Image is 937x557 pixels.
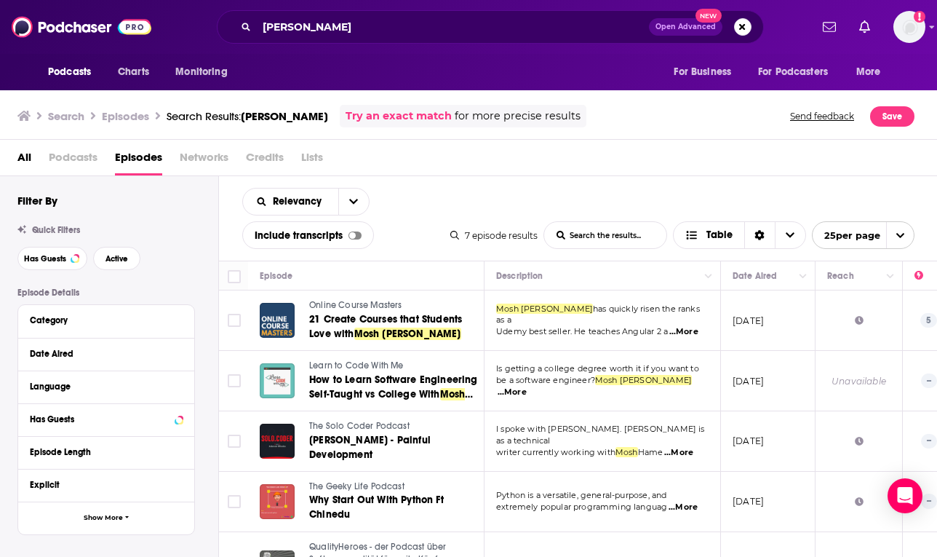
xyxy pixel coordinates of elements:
[921,434,937,449] p: --
[118,62,149,82] span: Charts
[18,502,194,534] button: Show More
[102,109,149,123] h3: Episodes
[338,189,369,215] button: open menu
[882,268,899,285] button: Column Actions
[32,225,80,235] span: Quick Filters
[228,435,241,448] span: Toggle select row
[673,221,806,249] button: Choose View
[30,480,173,490] div: Explicit
[455,108,581,125] span: for more precise results
[30,443,183,461] button: Episode Length
[827,267,854,285] div: Reach
[496,447,615,457] span: writer currently working with
[870,106,914,127] button: Save
[309,481,404,491] span: The Geeky Life Podcast
[733,375,764,387] p: [DATE]
[663,58,749,86] button: open menu
[228,374,241,387] span: Toggle select row
[260,267,292,285] div: Episode
[758,62,828,82] span: For Podcasters
[813,224,880,247] span: 25 per page
[346,108,452,125] a: Try an exact match
[893,11,925,43] button: Show profile menu
[354,328,461,340] span: Mosh [PERSON_NAME]
[496,490,666,500] span: Python is a versatile, general-purpose, and
[309,481,482,494] a: The Geeky Life Podcast
[812,221,914,249] button: open menu
[309,493,482,522] a: Why Start Out With Python Ft Chinedu
[695,9,722,23] span: New
[17,194,57,208] h2: Filter By
[30,410,183,428] button: Has Guests
[733,267,777,285] div: Date Aired
[17,146,31,175] a: All
[733,315,764,327] p: [DATE]
[655,23,716,31] span: Open Advanced
[888,478,922,513] div: Open Intercom Messenger
[309,373,482,402] a: How to Learn Software Engineering Self-Taught vs College WithMosh [PERSON_NAME]
[496,326,668,336] span: Udemy best seller. He teaches Angular 2 a
[496,424,705,446] span: I spoke with [PERSON_NAME]. [PERSON_NAME] is as a technical
[242,221,374,249] div: Include transcripts
[309,360,482,373] a: Learn to Code With Me
[115,146,162,175] a: Episodes
[108,58,158,86] a: Charts
[496,304,700,325] span: has quickly risen the ranks as a
[243,197,338,207] button: open menu
[309,388,465,415] span: Mosh [PERSON_NAME]
[893,11,925,43] img: User Profile
[30,414,170,424] div: Has Guests
[496,363,699,374] span: Is getting a college degree worth it if you want to
[30,344,183,363] button: Date Aired
[914,267,935,285] div: Power Score
[595,375,692,385] span: Mosh [PERSON_NAME]
[846,58,899,86] button: open menu
[228,495,241,508] span: Toggle select row
[309,313,462,340] span: 21 Create Courses that Students Love with
[749,58,849,86] button: open menu
[856,62,881,82] span: More
[30,447,173,457] div: Episode Length
[30,311,183,329] button: Category
[180,146,228,175] span: Networks
[48,109,84,123] h3: Search
[309,433,482,462] a: [PERSON_NAME] - Painful Development
[615,447,638,457] span: Mosh
[12,13,151,41] img: Podchaser - Follow, Share and Rate Podcasts
[105,255,128,263] span: Active
[30,475,183,494] button: Explicit
[17,288,195,298] p: Episode Details
[309,300,402,310] span: Online Course Masters
[853,15,876,39] a: Show notifications dropdown
[496,502,667,512] span: extremely popular programming languag
[30,377,183,395] button: Language
[817,15,842,39] a: Show notifications dropdown
[914,11,925,23] svg: Add a profile image
[167,109,328,123] div: Search Results:
[84,514,123,522] span: Show More
[649,18,722,36] button: Open AdvancedNew
[309,420,482,433] a: The Solo Coder Podcast
[674,62,731,82] span: For Business
[832,375,886,387] div: Unavailable
[309,434,431,461] span: [PERSON_NAME] - Painful Development
[175,62,227,82] span: Monitoring
[309,360,404,371] span: Learn to Code With Me
[24,255,66,263] span: Has Guests
[744,222,775,248] div: Sort Direction
[893,11,925,43] span: Logged in as vjacobi
[496,267,543,285] div: Description
[786,105,858,127] button: Send feedback
[921,374,937,388] p: --
[309,312,482,341] a: 21 Create Courses that Students Love withMosh [PERSON_NAME]
[309,299,482,312] a: Online Course Masters
[93,247,140,270] button: Active
[309,374,478,400] span: How to Learn Software Engineering Self-Taught vs College With
[38,58,110,86] button: open menu
[246,146,284,175] span: Credits
[241,109,328,123] span: [PERSON_NAME]
[920,313,937,328] p: 5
